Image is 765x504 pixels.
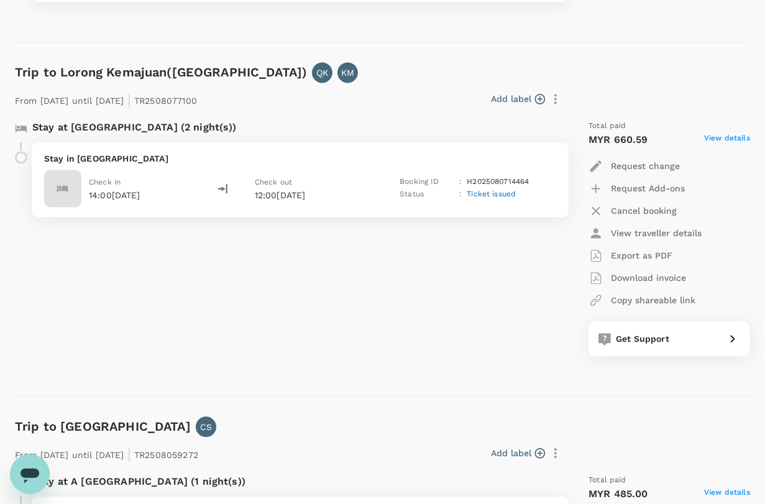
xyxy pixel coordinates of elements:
p: QK [316,66,328,79]
p: 14:00[DATE] [89,189,140,201]
span: Check out [255,178,292,186]
p: Status [400,188,454,201]
p: Stay at [GEOGRAPHIC_DATA] (2 night(s)) [32,120,237,135]
p: : [459,188,462,201]
p: Booking ID [400,176,454,188]
span: View details [704,132,750,147]
button: Request Add-ons [589,177,685,199]
p: From [DATE] until [DATE] TR2508077100 [15,88,197,110]
p: 12:00[DATE] [255,189,373,201]
span: View details [704,487,750,502]
span: | [127,446,131,463]
iframe: Button to launch messaging window [10,454,50,494]
p: View traveller details [611,227,702,239]
h6: Trip to Lorong Kemajuan([GEOGRAPHIC_DATA]) [15,62,307,82]
p: Stay in [GEOGRAPHIC_DATA] [44,152,556,165]
span: Get Support [616,334,669,344]
button: Add label [491,447,545,459]
p: Download invoice [611,272,686,284]
p: Export as PDF [611,249,672,262]
span: Ticket issued [467,190,516,198]
span: | [127,91,131,109]
p: : [459,176,462,188]
p: MYR 660.59 [589,132,648,147]
button: Download invoice [589,267,686,289]
p: Cancel booking [611,204,677,217]
p: MYR 485.00 [589,487,648,502]
p: From [DATE] until [DATE] TR2508059272 [15,442,198,464]
button: Export as PDF [589,244,672,267]
button: View traveller details [589,222,702,244]
button: Add label [491,93,545,105]
button: Request change [589,155,680,177]
p: CS [200,421,212,433]
p: Copy shareable link [611,294,695,306]
p: H2025080714464 [467,176,529,188]
button: Cancel booking [589,199,677,222]
h6: Trip to [GEOGRAPHIC_DATA] [15,416,191,436]
p: Stay at A [GEOGRAPHIC_DATA] (1 night(s)) [32,474,245,489]
span: Check in [89,178,121,186]
p: Request change [611,160,680,172]
span: Total paid [589,120,626,132]
button: Copy shareable link [589,289,695,311]
span: Total paid [589,474,626,487]
p: KM [341,66,354,79]
p: Request Add-ons [611,182,685,195]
